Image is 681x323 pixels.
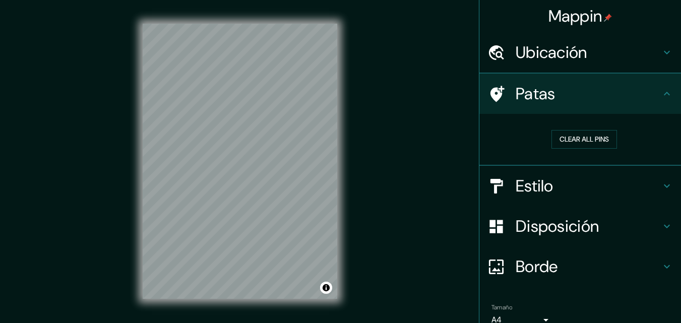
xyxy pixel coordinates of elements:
button: Activar o desactivar atribución [320,282,332,294]
img: pin-icon.png [604,14,612,22]
canvas: Mapa [143,24,337,299]
font: Patas [516,83,555,104]
font: Ubicación [516,42,587,63]
font: Borde [516,256,558,277]
font: Disposición [516,216,599,237]
button: Clear all pins [551,130,617,149]
div: Ubicación [479,32,681,73]
font: Tamaño [491,303,512,311]
div: Estilo [479,166,681,206]
div: Borde [479,246,681,287]
font: Estilo [516,175,553,197]
div: Disposición [479,206,681,246]
font: Mappin [548,6,602,27]
iframe: Help widget launcher [591,284,670,312]
div: Patas [479,74,681,114]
